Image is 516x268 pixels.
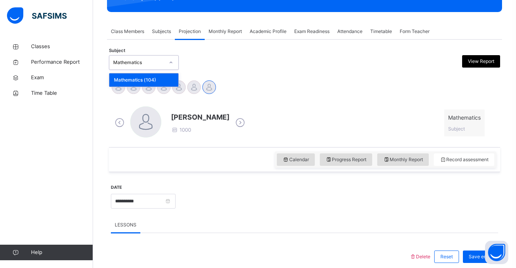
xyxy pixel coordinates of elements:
span: 1000 [171,127,191,133]
span: Subject [448,126,465,132]
span: Exam Readiness [294,28,330,35]
span: Subject [109,47,125,54]
span: LESSONS [115,221,136,228]
span: View Report [468,58,494,65]
div: Mathematics [113,59,164,66]
span: Classes [31,43,93,50]
span: Record assessment [440,156,488,163]
span: Timetable [370,28,392,35]
span: Help [31,249,93,256]
span: Academic Profile [250,28,286,35]
span: Progress Report [326,156,367,163]
div: Mathematics (104) [109,73,178,87]
span: Attendance [337,28,362,35]
span: Monthly Report [209,28,242,35]
span: Performance Report [31,58,93,66]
span: [PERSON_NAME] [171,112,230,122]
label: Date [111,184,122,191]
span: Delete [409,254,430,259]
span: Exam [31,74,93,82]
img: safsims [7,7,67,24]
span: Monthly Report [383,156,423,163]
span: Subjects [152,28,171,35]
span: Save entry [469,253,492,260]
span: Mathematics [448,113,481,122]
span: Time Table [31,89,93,97]
span: Calendar [283,156,309,163]
span: Form Teacher [400,28,430,35]
button: Open asap [485,241,508,264]
span: Projection [179,28,201,35]
span: Reset [440,253,453,260]
span: Class Members [111,28,144,35]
